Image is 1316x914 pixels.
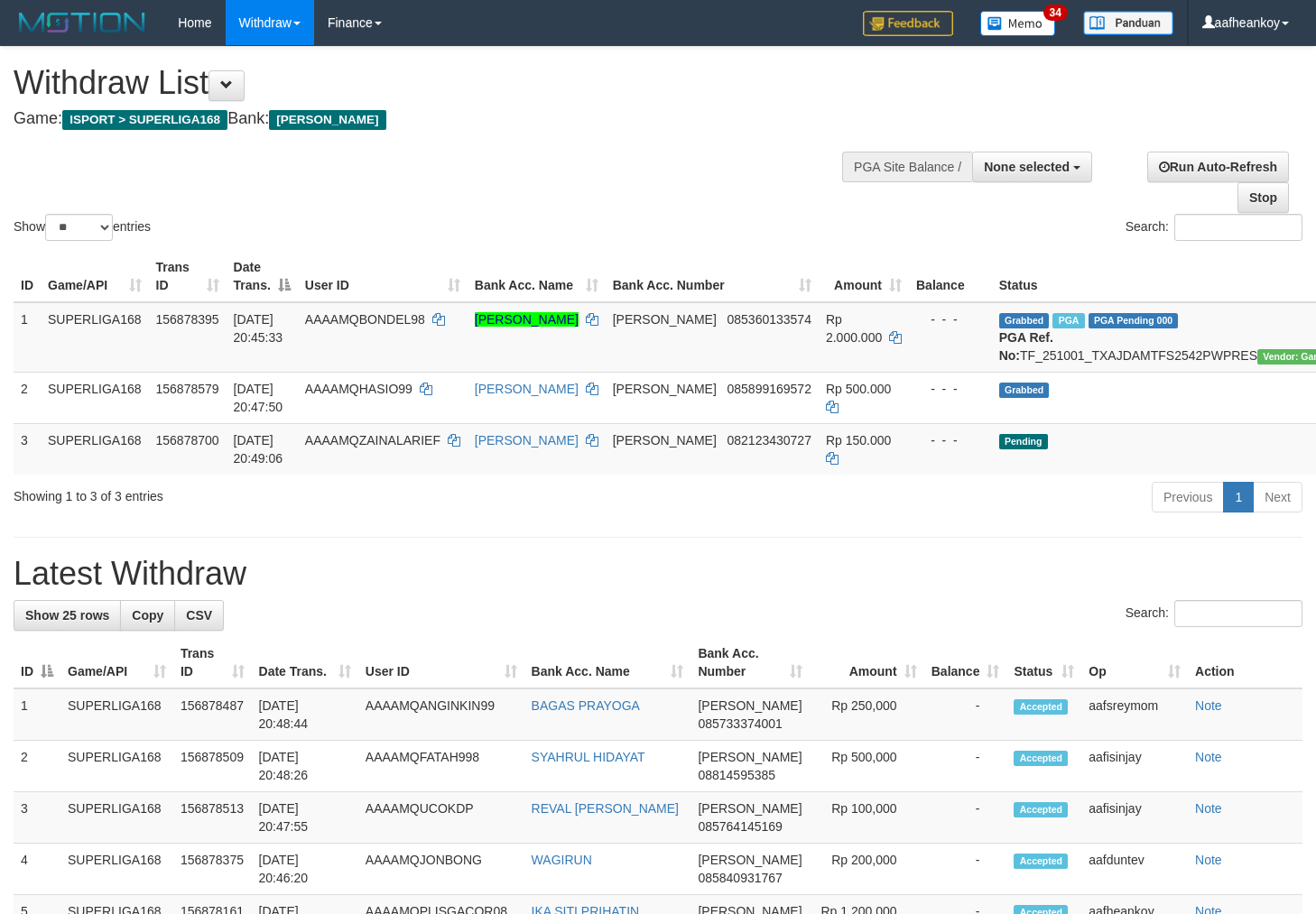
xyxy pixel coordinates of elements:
[810,741,924,792] td: Rp 500,000
[810,844,924,895] td: Rp 200,000
[1147,152,1289,182] a: Run Auto-Refresh
[1152,482,1224,512] a: Previous
[1253,482,1302,512] a: Next
[826,433,891,448] span: Rp 150.000
[916,431,985,449] div: - - -
[45,214,113,241] select: Showentries
[1014,802,1068,817] span: Accepted
[475,382,579,396] a: [PERSON_NAME]
[173,741,252,792] td: 156878509
[863,11,953,36] img: Feedback.jpg
[174,600,224,631] a: CSV
[606,251,819,302] th: Bank Acc. Number: activate to sort column ascending
[613,433,717,448] span: [PERSON_NAME]
[234,312,283,345] span: [DATE] 20:45:33
[1195,801,1222,816] a: Note
[819,251,909,302] th: Amount: activate to sort column ascending
[524,637,691,688] th: Bank Acc. Name: activate to sort column ascending
[298,251,468,302] th: User ID: activate to sort column ascending
[1081,792,1188,844] td: aafisinjay
[305,433,440,448] span: AAAAMQZAINALARIEF
[60,792,173,844] td: SUPERLIGA168
[269,110,385,130] span: [PERSON_NAME]
[234,433,283,466] span: [DATE] 20:49:06
[1126,214,1302,241] label: Search:
[1081,688,1188,741] td: aafsreymom
[14,110,859,128] h4: Game: Bank:
[1195,853,1222,867] a: Note
[1052,313,1084,328] span: Marked by aafheankoy
[1126,600,1302,627] label: Search:
[924,792,1007,844] td: -
[1188,637,1302,688] th: Action
[1223,482,1254,512] a: 1
[698,801,802,816] span: [PERSON_NAME]
[728,382,811,396] span: Copy 085899169572 to clipboard
[14,214,151,241] label: Show entries
[1081,637,1188,688] th: Op: activate to sort column ascending
[173,792,252,844] td: 156878513
[613,382,717,396] span: [PERSON_NAME]
[173,637,252,688] th: Trans ID: activate to sort column ascending
[149,251,227,302] th: Trans ID: activate to sort column ascending
[234,382,283,414] span: [DATE] 20:47:50
[1237,182,1289,213] a: Stop
[532,801,679,816] a: REVAL [PERSON_NAME]
[60,688,173,741] td: SUPERLIGA168
[728,312,811,327] span: Copy 085360133574 to clipboard
[810,637,924,688] th: Amount: activate to sort column ascending
[14,251,41,302] th: ID
[916,310,985,328] div: - - -
[14,741,60,792] td: 2
[972,152,1092,182] button: None selected
[698,853,802,867] span: [PERSON_NAME]
[173,844,252,895] td: 156878375
[14,9,151,36] img: MOTION_logo.png
[728,433,811,448] span: Copy 082123430727 to clipboard
[14,423,41,475] td: 3
[924,688,1007,741] td: -
[41,423,149,475] td: SUPERLIGA168
[60,844,173,895] td: SUPERLIGA168
[41,372,149,423] td: SUPERLIGA168
[999,434,1048,449] span: Pending
[532,698,640,713] a: BAGAS PRAYOGA
[156,433,219,448] span: 156878700
[698,871,782,885] span: Copy 085840931767 to clipboard
[60,637,173,688] th: Game/API: activate to sort column ascending
[14,556,1302,592] h1: Latest Withdraw
[1043,5,1068,21] span: 34
[1014,751,1068,766] span: Accepted
[924,741,1007,792] td: -
[810,792,924,844] td: Rp 100,000
[842,152,972,182] div: PGA Site Balance /
[532,853,592,867] a: WAGIRUN
[358,741,524,792] td: AAAAMQFATAH998
[1006,637,1081,688] th: Status: activate to sort column ascending
[252,792,358,844] td: [DATE] 20:47:55
[41,302,149,373] td: SUPERLIGA168
[924,637,1007,688] th: Balance: activate to sort column ascending
[14,688,60,741] td: 1
[468,251,606,302] th: Bank Acc. Name: activate to sort column ascending
[924,844,1007,895] td: -
[475,312,579,327] a: [PERSON_NAME]
[156,382,219,396] span: 156878579
[132,608,163,623] span: Copy
[980,11,1056,36] img: Button%20Memo.svg
[358,637,524,688] th: User ID: activate to sort column ascending
[25,608,109,623] span: Show 25 rows
[305,312,425,327] span: AAAAMQBONDEL98
[1081,741,1188,792] td: aafisinjay
[1081,844,1188,895] td: aafduntev
[252,637,358,688] th: Date Trans.: activate to sort column ascending
[532,750,645,764] a: SYAHRUL HIDAYAT
[252,844,358,895] td: [DATE] 20:46:20
[14,792,60,844] td: 3
[227,251,298,302] th: Date Trans.: activate to sort column descending
[475,433,579,448] a: [PERSON_NAME]
[698,716,782,731] span: Copy 085733374001 to clipboard
[1195,750,1222,764] a: Note
[690,637,809,688] th: Bank Acc. Number: activate to sort column ascending
[1195,698,1222,713] a: Note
